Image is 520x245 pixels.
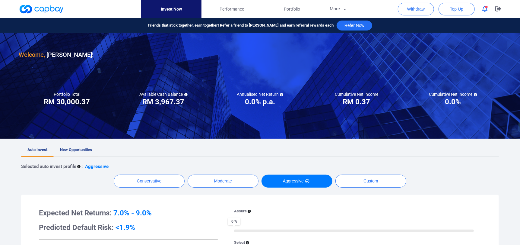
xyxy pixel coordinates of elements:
[39,208,218,218] h3: Expected Net Returns:
[44,97,90,107] h3: RM 30,000.37
[143,97,185,107] h3: RM 3,967.37
[188,175,258,188] button: Moderate
[284,6,300,12] span: Portfolio
[60,147,92,152] span: New Opportunities
[140,92,188,97] h5: Available Cash Balance
[445,97,461,107] h3: 0.0%
[85,163,109,170] p: Aggressive
[81,163,83,170] p: :
[245,97,275,107] h3: 0.0% p.a.
[234,208,247,214] p: Assure
[19,50,94,60] h3: [PERSON_NAME] !
[113,209,152,217] span: 7.0% - 9.0%
[19,51,45,58] span: Welcome,
[54,92,80,97] h5: Portfolio Total
[148,22,334,29] span: Friends that stick together, earn together! Refer a friend to [PERSON_NAME] and earn referral rew...
[220,6,244,12] span: Performance
[450,6,463,12] span: Top Up
[429,92,477,97] h5: Cumulative Net Income
[228,218,240,225] span: 0 %
[21,163,76,170] p: Selected auto invest profile
[114,175,185,188] button: Conservative
[439,3,475,15] button: Top Up
[27,147,47,152] span: Auto Invest
[39,223,218,232] h3: Predicted Default Risk:
[262,175,332,188] button: Aggressive
[337,21,372,31] button: Refer Now
[116,223,135,232] span: <1.9%
[335,92,378,97] h5: Cumulative Net Income
[343,97,370,107] h3: RM 0.37
[237,92,283,97] h5: Annualised Net Return
[335,175,406,188] button: Custom
[398,3,434,15] button: Withdraw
